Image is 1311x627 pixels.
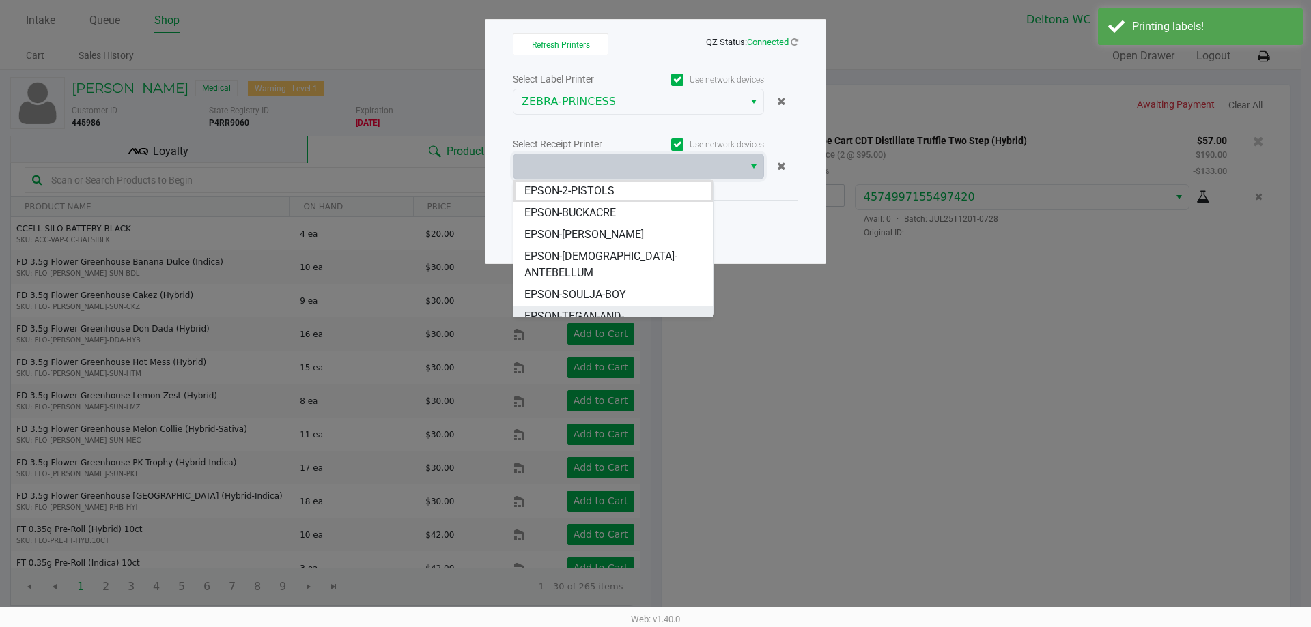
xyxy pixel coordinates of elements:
span: EPSON-SOULJA-BOY [524,287,626,303]
button: Select [744,154,763,179]
span: EPSON-[PERSON_NAME] [524,227,644,243]
button: Refresh Printers [513,33,608,55]
span: ZEBRA-PRINCESS [522,93,735,110]
span: EPSON-TEGAN-AND-[PERSON_NAME] [524,308,702,341]
div: Printing labels! [1132,18,1293,35]
div: Select Receipt Printer [513,137,638,151]
div: Select Label Printer [513,72,638,87]
span: EPSON-[DEMOGRAPHIC_DATA]-ANTEBELLUM [524,248,702,281]
label: Use network devices [638,74,764,86]
span: Web: v1.40.0 [631,614,680,624]
label: Use network devices [638,138,764,151]
span: EPSON-2-PISTOLS [524,183,615,199]
span: Refresh Printers [532,40,590,50]
span: QZ Status: [706,37,798,47]
span: Connected [747,37,789,47]
button: Select [744,89,763,114]
span: EPSON-BUCKACRE [524,205,616,221]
